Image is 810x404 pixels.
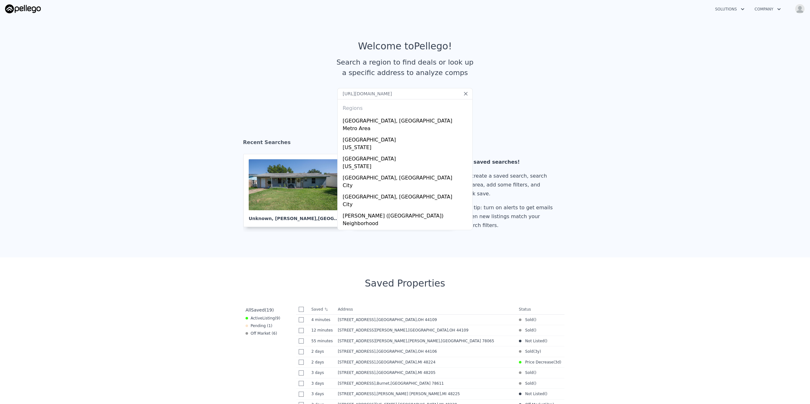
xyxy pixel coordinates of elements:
time: 2025-08-21 22:11 [311,317,333,322]
span: Not Listed ( [521,391,546,396]
div: [GEOGRAPHIC_DATA] [343,134,470,144]
div: To create a saved search, search an area, add some filters, and click save. [464,172,555,198]
span: Sold ( [521,370,535,375]
span: [STREET_ADDRESS] [338,349,376,354]
span: ) [535,328,536,333]
div: Saved Properties [243,278,567,289]
span: , [GEOGRAPHIC_DATA] [376,349,439,354]
a: Unknown, [PERSON_NAME],[GEOGRAPHIC_DATA] 75061 [243,154,350,227]
span: , OH 44109 [417,318,437,322]
time: 2025-08-19 04:51 [311,381,333,386]
span: [STREET_ADDRESS] [338,392,376,396]
time: 2022-03-21 09:33 [535,349,539,354]
span: , [GEOGRAPHIC_DATA] [376,318,439,322]
div: Search a region to find deals or look up a specific address to analyze comps [334,57,476,78]
span: Sold ( [521,381,535,386]
span: [STREET_ADDRESS] [338,370,376,375]
div: Recent Searches [243,134,567,154]
span: Saved [251,307,265,312]
span: , [GEOGRAPHIC_DATA] [407,328,471,332]
span: , [PERSON_NAME] [407,339,497,343]
span: [STREET_ADDRESS] [338,318,376,322]
span: , OH 44106 [417,349,437,354]
span: Not Listed ( [521,338,546,344]
span: Sold ( [521,328,535,333]
img: Pellego [5,4,41,13]
span: [STREET_ADDRESS] [338,381,376,386]
span: ) [546,338,547,344]
div: Pro tip: turn on alerts to get emails when new listings match your search filters. [464,203,555,230]
span: , [GEOGRAPHIC_DATA] 78065 [440,339,494,343]
span: , [PERSON_NAME] [PERSON_NAME] [376,392,463,396]
th: Status [516,304,564,315]
div: Welcome to Pellego ! [358,41,452,52]
div: Neighborhood [343,220,470,229]
span: Active ( 9 ) [251,316,280,321]
div: City [343,182,470,191]
div: [US_STATE] [343,163,470,172]
div: [US_STATE] [343,144,470,153]
span: Price Decrease ( [521,360,555,365]
div: [GEOGRAPHIC_DATA], [GEOGRAPHIC_DATA] [343,229,470,239]
span: [STREET_ADDRESS][PERSON_NAME] [338,328,407,332]
span: , OH 44109 [448,328,468,332]
time: 2025-08-21 22:04 [311,328,333,333]
span: ) [535,381,536,386]
span: Listing [262,316,275,320]
th: Saved [309,304,335,314]
div: City [343,201,470,210]
span: , [GEOGRAPHIC_DATA] 75061 [316,216,387,221]
span: Sold ( [521,317,535,322]
span: ) [560,360,561,365]
span: , MI 48225 [441,392,460,396]
span: ) [546,391,547,396]
button: Company [750,3,786,15]
time: 2025-08-19 04:05 [311,391,333,396]
span: , [GEOGRAPHIC_DATA] [376,370,438,375]
div: [GEOGRAPHIC_DATA] [343,153,470,163]
time: 2025-08-19 20:45 [311,360,333,365]
img: avatar [795,4,805,14]
span: [STREET_ADDRESS] [338,360,376,364]
div: [GEOGRAPHIC_DATA], [GEOGRAPHIC_DATA] [343,115,470,125]
div: Regions [340,99,470,115]
time: 2025-08-18 17:05 [555,360,560,365]
span: ) [535,317,536,322]
div: No saved searches! [464,158,555,167]
div: Off Market ( 6 ) [246,331,277,336]
div: All ( 19 ) [246,307,274,313]
button: Solutions [710,3,750,15]
th: Address [335,304,516,315]
div: [GEOGRAPHIC_DATA], [GEOGRAPHIC_DATA] [343,191,470,201]
span: , MI 48205 [417,370,436,375]
span: , [GEOGRAPHIC_DATA] [376,360,438,364]
span: , MI 48224 [417,360,436,364]
span: [STREET_ADDRESS][PERSON_NAME] [338,339,407,343]
time: 2025-08-19 05:20 [311,370,333,375]
div: [PERSON_NAME] ([GEOGRAPHIC_DATA]) [343,210,470,220]
div: Pending ( 1 ) [246,323,272,328]
time: 2025-08-21 21:21 [311,338,333,344]
span: ) [535,370,536,375]
div: [GEOGRAPHIC_DATA], [GEOGRAPHIC_DATA] [343,172,470,182]
div: Unknown , [PERSON_NAME] [249,210,339,222]
div: Metro Area [343,125,470,134]
span: , Burnet [376,381,446,386]
time: 2025-08-19 22:00 [311,349,333,354]
span: Sold ( [521,349,535,354]
span: , [GEOGRAPHIC_DATA] 78611 [389,381,444,386]
span: ) [539,349,541,354]
input: Search an address or region... [337,88,473,99]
